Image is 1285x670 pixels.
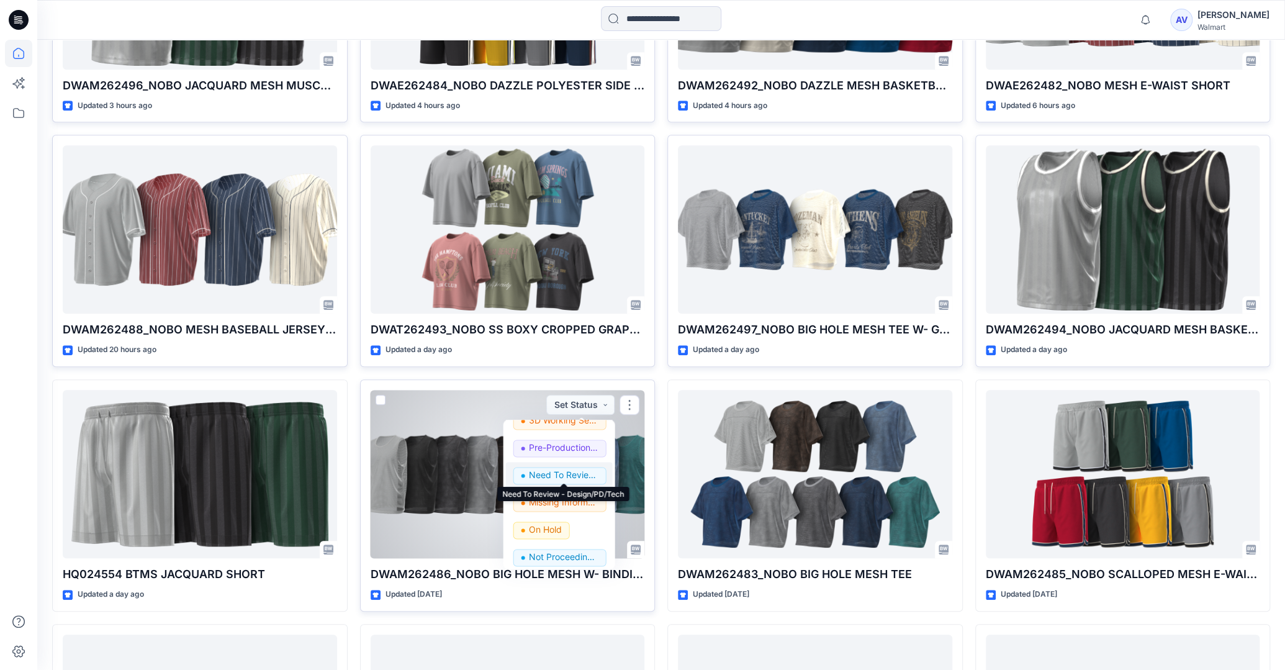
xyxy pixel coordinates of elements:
p: Pre-Production Approved [529,440,598,456]
p: DWAM262494_NOBO JACQUARD MESH BASKETBALL TANK W- RIB [986,321,1260,338]
p: Updated 3 hours ago [78,99,152,112]
p: Updated 6 hours ago [1001,99,1075,112]
a: DWAM262488_NOBO MESH BASEBALL JERSEY W-PIPING [63,145,337,314]
a: HQ024554 BTMS JACQUARD SHORT [63,390,337,558]
a: DWAM262497_NOBO BIG HOLE MESH TEE W- GRAPHIC [678,145,952,314]
p: DWAT262493_NOBO SS BOXY CROPPED GRAPHIC TEE [371,321,645,338]
p: Need To Review - Design/PD/Tech [529,467,598,483]
p: Updated [DATE] [385,588,442,601]
p: Not Proceeding / Dropped [529,549,598,565]
p: Updated 20 hours ago [78,343,156,356]
p: On Hold [529,522,562,538]
p: HQ024554 BTMS JACQUARD SHORT [63,566,337,583]
p: Missing Information [529,494,598,510]
p: Updated a day ago [385,343,452,356]
div: Walmart [1197,22,1269,32]
p: 3D Working Session - Need to Review [529,412,598,428]
p: DWAM262497_NOBO BIG HOLE MESH TEE W- GRAPHIC [678,321,952,338]
a: DWAM262486_NOBO BIG HOLE MESH W- BINDING [371,390,645,558]
a: DWAM262483_NOBO BIG HOLE MESH TEE [678,390,952,558]
p: DWAM262485_NOBO SCALLOPED MESH E-WAIST SHORT [986,566,1260,583]
div: [PERSON_NAME] [1197,7,1269,22]
p: Updated [DATE] [1001,588,1057,601]
a: DWAM262494_NOBO JACQUARD MESH BASKETBALL TANK W- RIB [986,145,1260,314]
a: DWAM262485_NOBO SCALLOPED MESH E-WAIST SHORT [986,390,1260,558]
p: DWAM262483_NOBO BIG HOLE MESH TEE [678,566,952,583]
p: Updated a day ago [1001,343,1067,356]
a: DWAT262493_NOBO SS BOXY CROPPED GRAPHIC TEE [371,145,645,314]
p: DWAE262482_NOBO MESH E-WAIST SHORT [986,77,1260,94]
p: Updated 4 hours ago [693,99,767,112]
p: Updated a day ago [693,343,759,356]
p: Updated a day ago [78,588,144,601]
p: DWAM262488_NOBO MESH BASEBALL JERSEY W-[GEOGRAPHIC_DATA] [63,321,337,338]
p: DWAE262484_NOBO DAZZLE POLYESTER SIDE PANEL E-WAIST BASKETBALL SHORT [371,77,645,94]
p: Updated 4 hours ago [385,99,460,112]
div: AV [1170,9,1193,31]
p: DWAM262486_NOBO BIG HOLE MESH W- BINDING [371,566,645,583]
p: DWAM262496_NOBO JACQUARD MESH MUSCLE TANK W-RIB [63,77,337,94]
p: Updated [DATE] [693,588,749,601]
p: DWAM262492_NOBO DAZZLE MESH BASKETBALL TANK W- RIB [678,77,952,94]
